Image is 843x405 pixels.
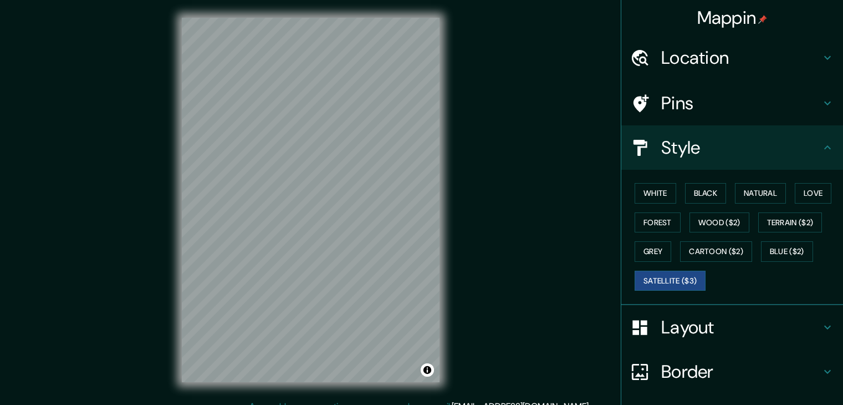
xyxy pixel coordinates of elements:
[735,183,786,204] button: Natural
[621,125,843,170] div: Style
[680,241,752,262] button: Cartoon ($2)
[621,81,843,125] div: Pins
[621,305,843,350] div: Layout
[697,7,768,29] h4: Mappin
[661,92,821,114] h4: Pins
[761,241,813,262] button: Blue ($2)
[421,363,434,377] button: Toggle attribution
[621,350,843,394] div: Border
[621,36,843,80] div: Location
[685,183,727,204] button: Black
[795,183,831,204] button: Love
[661,316,821,338] h4: Layout
[635,241,671,262] button: Grey
[661,136,821,159] h4: Style
[635,212,681,233] button: Forest
[635,183,676,204] button: White
[661,361,821,383] h4: Border
[689,212,749,233] button: Wood ($2)
[661,47,821,69] h4: Location
[744,362,831,393] iframe: Help widget launcher
[758,15,767,24] img: pin-icon.png
[182,18,440,382] canvas: Map
[635,271,706,291] button: Satellite ($3)
[758,212,822,233] button: Terrain ($2)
